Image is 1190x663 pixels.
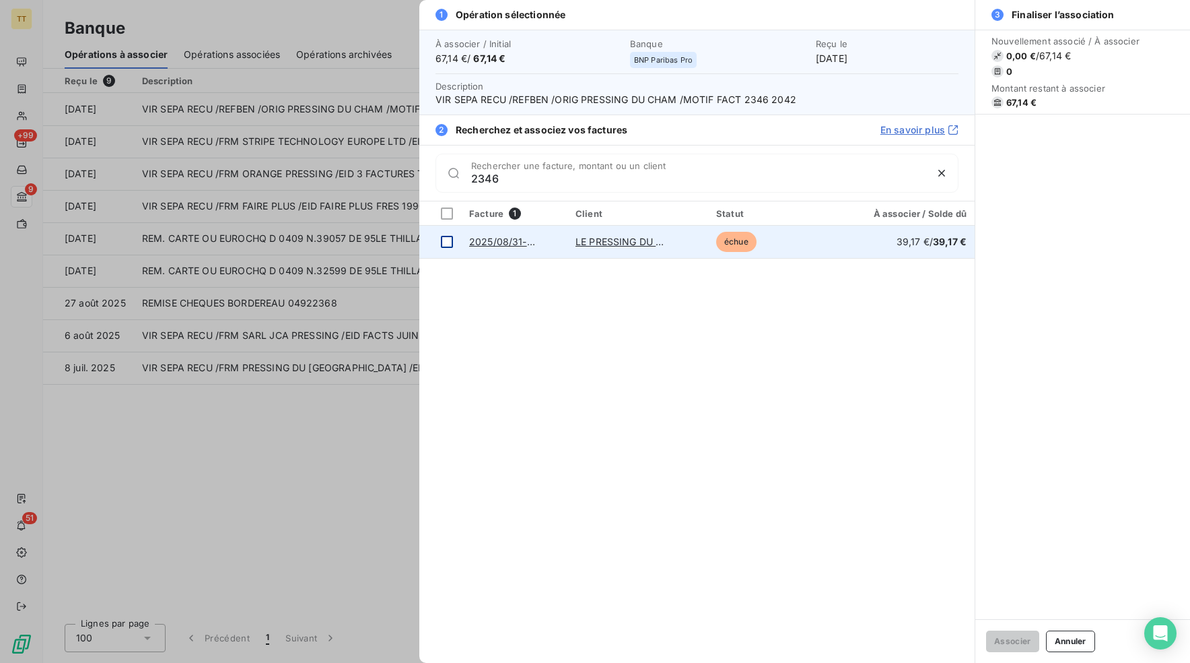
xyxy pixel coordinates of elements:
[716,232,757,252] span: échue
[816,38,958,49] span: Reçu le
[716,208,813,219] div: Statut
[634,56,693,64] span: BNP Paribas Pro
[1006,97,1037,108] span: 67,14 €
[456,123,627,137] span: Recherchez et associez vos factures
[435,52,622,65] span: 67,14 € /
[1006,66,1012,77] span: 0
[630,38,808,49] span: Banque
[469,208,559,220] div: Facture
[897,236,967,247] span: 39,17 € /
[880,123,958,137] a: En savoir plus
[1046,631,1095,652] button: Annuler
[473,53,505,64] span: 67,14 €
[1036,49,1071,63] span: / 67,14 €
[471,172,925,185] input: placeholder
[933,236,967,247] span: 39,17 €
[829,208,967,219] div: À associer / Solde dû
[986,631,1039,652] button: Associer
[435,81,484,92] span: Description
[991,83,1140,94] span: Montant restant à associer
[575,208,700,219] div: Client
[435,124,448,136] span: 2
[456,8,565,22] span: Opération sélectionnée
[1144,617,1177,650] div: Open Intercom Messenger
[469,236,551,247] a: 2025/08/31-2346
[509,208,521,220] span: 1
[991,36,1140,46] span: Nouvellement associé / À associer
[435,9,448,21] span: 1
[1012,8,1114,22] span: Finaliser l’association
[575,236,743,247] a: LE PRESSING DU CHAMPS DE MARS
[991,9,1004,21] span: 3
[1006,51,1036,61] span: 0,00 €
[816,38,958,65] div: [DATE]
[435,38,622,49] span: À associer / Initial
[435,93,958,106] span: VIR SEPA RECU /REFBEN /ORIG PRESSING DU CHAM /MOTIF FACT 2346 2042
